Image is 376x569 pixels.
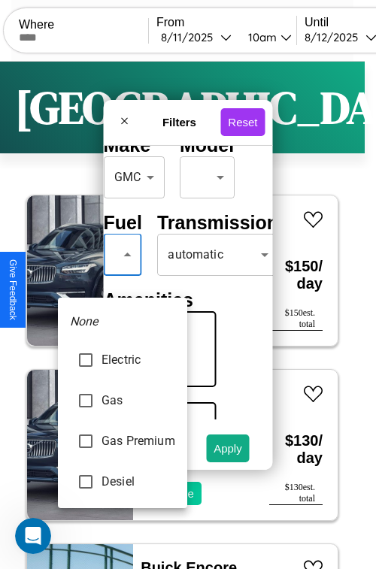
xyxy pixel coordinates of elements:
[102,351,175,369] span: Electric
[102,392,175,410] span: Gas
[102,473,175,491] span: Desiel
[102,432,175,450] span: Gas Premium
[8,259,18,320] div: Give Feedback
[15,518,51,554] iframe: Intercom live chat
[70,313,99,331] em: None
